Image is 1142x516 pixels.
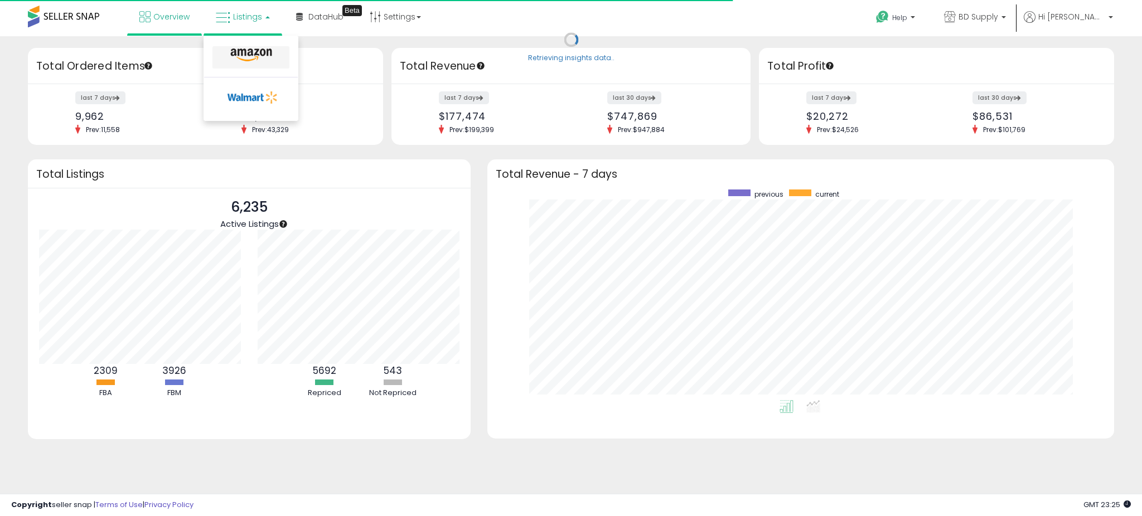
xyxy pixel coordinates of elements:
[143,61,153,71] div: Tooltip anchor
[892,13,907,22] span: Help
[806,110,928,122] div: $20,272
[72,388,139,398] div: FBA
[400,59,742,74] h3: Total Revenue
[815,189,839,199] span: current
[439,91,489,104] label: last 7 days
[162,364,186,377] b: 3926
[1038,11,1105,22] span: Hi [PERSON_NAME]
[476,61,486,71] div: Tooltip anchor
[220,218,279,230] span: Active Listings
[875,10,889,24] i: Get Help
[308,11,343,22] span: DataHub
[811,125,864,134] span: Prev: $24,526
[767,59,1106,74] h3: Total Profit
[444,125,500,134] span: Prev: $199,399
[246,125,294,134] span: Prev: 43,329
[496,170,1106,178] h3: Total Revenue - 7 days
[612,125,670,134] span: Prev: $947,884
[291,388,358,398] div: Repriced
[153,11,190,22] span: Overview
[972,110,1095,122] div: $86,531
[972,91,1027,104] label: last 30 days
[978,125,1031,134] span: Prev: $101,769
[825,61,835,71] div: Tooltip anchor
[94,364,118,377] b: 2309
[313,364,336,377] b: 5692
[607,110,731,122] div: $747,869
[241,110,364,122] div: 40,350
[220,197,279,218] p: 6,235
[36,59,375,74] h3: Total Ordered Items
[36,170,462,178] h3: Total Listings
[278,219,288,229] div: Tooltip anchor
[754,189,783,199] span: previous
[528,53,614,64] div: Retrieving insights data..
[80,125,125,134] span: Prev: 11,558
[75,91,125,104] label: last 7 days
[360,388,427,398] div: Not Repriced
[141,388,208,398] div: FBM
[867,2,926,36] a: Help
[233,11,262,22] span: Listings
[607,91,661,104] label: last 30 days
[806,91,856,104] label: last 7 days
[959,11,998,22] span: BD Supply
[439,110,563,122] div: $177,474
[1024,11,1113,36] a: Hi [PERSON_NAME]
[75,110,197,122] div: 9,962
[384,364,402,377] b: 543
[342,5,362,16] div: Tooltip anchor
